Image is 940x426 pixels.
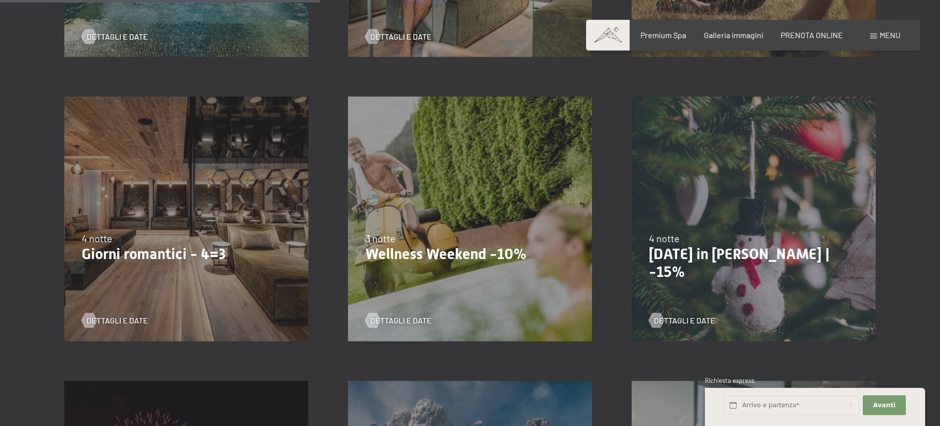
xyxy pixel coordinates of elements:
[87,31,148,42] span: Dettagli e Date
[82,245,291,263] p: Giorni romantici - 4=3
[873,401,895,410] span: Avanti
[370,315,432,326] span: Dettagli e Date
[880,30,900,40] span: Menu
[641,30,686,40] a: Premium Spa
[87,315,148,326] span: Dettagli e Date
[654,315,715,326] span: Dettagli e Date
[649,315,715,326] a: Dettagli e Date
[705,376,754,384] span: Richiesta express
[863,395,905,416] button: Avanti
[82,232,112,244] span: 4 notte
[781,30,843,40] a: PRENOTA ONLINE
[370,31,432,42] span: Dettagli e Date
[365,315,432,326] a: Dettagli e Date
[365,31,432,42] a: Dettagli e Date
[704,30,763,40] a: Galleria immagini
[82,315,148,326] a: Dettagli e Date
[365,245,575,263] p: Wellness Weekend -10%
[649,245,858,281] p: [DATE] in [PERSON_NAME] | -15%
[365,232,396,244] span: 3 notte
[82,31,148,42] a: Dettagli e Date
[649,232,680,244] span: 4 notte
